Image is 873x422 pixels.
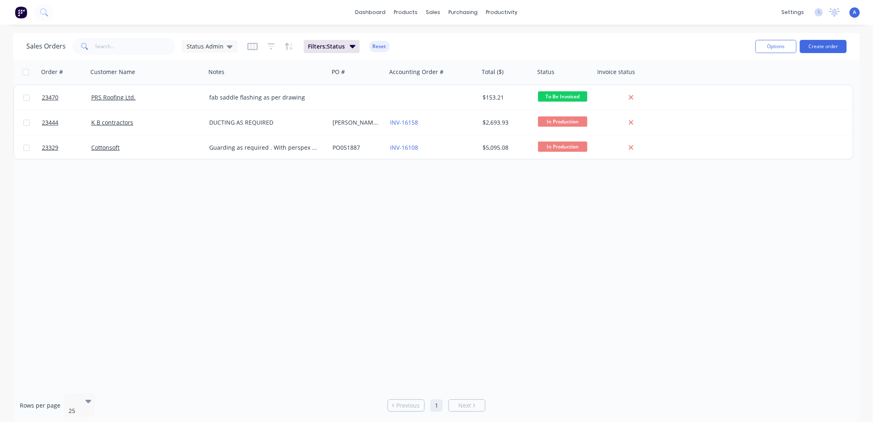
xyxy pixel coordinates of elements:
h1: Sales Orders [26,42,66,50]
div: Accounting Order # [389,68,443,76]
div: Status [537,68,554,76]
div: 25 [69,407,79,415]
span: Next [458,401,471,410]
div: Order # [41,68,63,76]
div: Total ($) [482,68,503,76]
div: purchasing [445,6,482,19]
button: Reset [370,41,390,52]
div: fab saddle flashing as per drawing [209,93,320,102]
span: 23470 [42,93,58,102]
a: PRS Roofing Ltd. [91,93,136,101]
a: Previous page [388,401,424,410]
span: Previous [397,401,420,410]
span: Filters: Status [308,42,345,51]
a: Page 1 is your current page [430,399,443,412]
div: sales [422,6,445,19]
a: 23470 [42,85,91,110]
div: $153.21 [483,93,529,102]
div: Notes [208,68,224,76]
a: dashboard [351,6,390,19]
div: DUCTING AS REQUIRED [209,118,320,127]
button: Filters:Status [304,40,360,53]
span: 23329 [42,144,58,152]
button: Options [755,40,797,53]
div: $5,095.08 [483,144,529,152]
div: $2,693.93 [483,118,529,127]
img: Factory [15,6,27,19]
span: Rows per page [20,401,60,410]
span: Status Admin [187,42,224,51]
span: A [853,9,857,16]
div: Customer Name [90,68,135,76]
div: [PERSON_NAME] concrete E/T 8693738 [333,118,381,127]
div: PO051887 [333,144,381,152]
button: Create order [800,40,847,53]
a: 23329 [42,135,91,160]
div: PO # [332,68,345,76]
div: settings [777,6,808,19]
a: Cottonsoft [91,144,120,151]
ul: Pagination [384,399,489,412]
div: Guarding as required . With perspex and powder coated [209,144,320,152]
a: 23444 [42,110,91,135]
span: 23444 [42,118,58,127]
div: products [390,6,422,19]
div: Invoice status [597,68,635,76]
span: To Be Invoiced [538,91,587,102]
input: Search... [95,38,176,55]
a: INV-16158 [390,118,418,126]
span: In Production [538,141,587,152]
a: Next page [449,401,485,410]
div: productivity [482,6,522,19]
span: In Production [538,116,587,127]
a: INV-16108 [390,144,418,151]
a: K B contractors [91,118,133,126]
